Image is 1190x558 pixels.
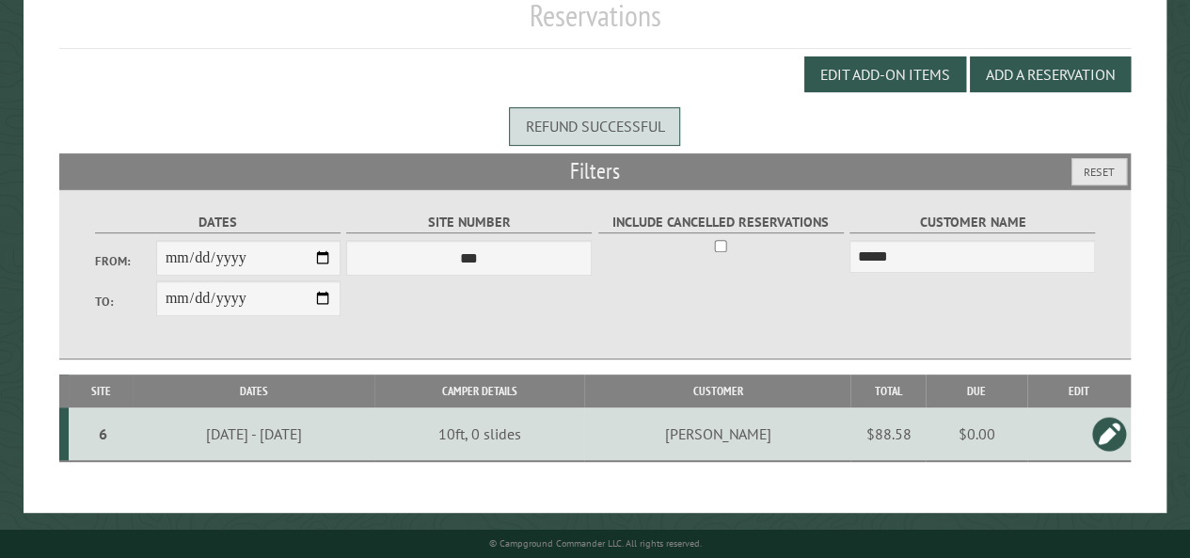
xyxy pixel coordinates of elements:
[76,424,130,443] div: 6
[849,212,1095,233] label: Customer Name
[804,56,966,92] button: Edit Add-on Items
[346,212,592,233] label: Site Number
[135,424,371,443] div: [DATE] - [DATE]
[374,407,585,461] td: 10ft, 0 slides
[59,153,1131,189] h2: Filters
[1027,375,1131,407] th: Edit
[95,252,156,270] label: From:
[584,375,850,407] th: Customer
[69,375,133,407] th: Site
[95,293,156,311] label: To:
[926,375,1027,407] th: Due
[374,375,585,407] th: Camper Details
[584,407,850,461] td: [PERSON_NAME]
[598,212,844,233] label: Include Cancelled Reservations
[95,212,341,233] label: Dates
[1071,158,1127,185] button: Reset
[850,375,926,407] th: Total
[133,375,374,407] th: Dates
[850,407,926,461] td: $88.58
[970,56,1131,92] button: Add a Reservation
[488,537,701,550] small: © Campground Commander LLC. All rights reserved.
[926,407,1027,461] td: $0.00
[509,107,680,145] div: Refund successful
